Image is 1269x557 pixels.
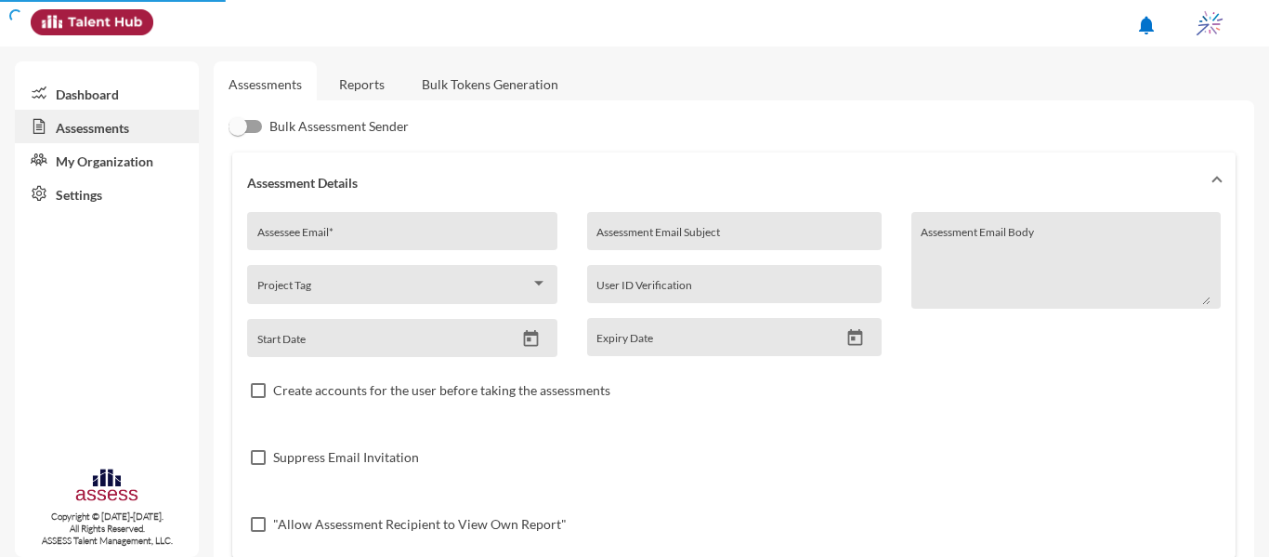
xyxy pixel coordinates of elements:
a: Assessments [229,76,302,92]
a: Dashboard [15,76,199,110]
img: assesscompany-logo.png [74,467,138,507]
mat-expansion-panel-header: Assessment Details [232,153,1236,212]
a: Assessments [15,110,199,143]
a: Reports [324,61,399,107]
span: Bulk Assessment Sender [269,115,409,138]
button: Open calendar [515,329,547,349]
p: Copyright © [DATE]-[DATE]. All Rights Reserved. ASSESS Talent Management, LLC. [15,511,199,547]
a: My Organization [15,143,199,177]
span: Create accounts for the user before taking the assessments [273,379,610,402]
a: Bulk Tokens Generation [407,61,573,107]
mat-panel-title: Assessment Details [247,175,1198,191]
button: Open calendar [839,328,871,348]
mat-icon: notifications [1135,14,1158,36]
span: Suppress Email Invitation [273,446,419,469]
a: Settings [15,177,199,210]
span: "Allow Assessment Recipient to View Own Report" [273,513,567,536]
